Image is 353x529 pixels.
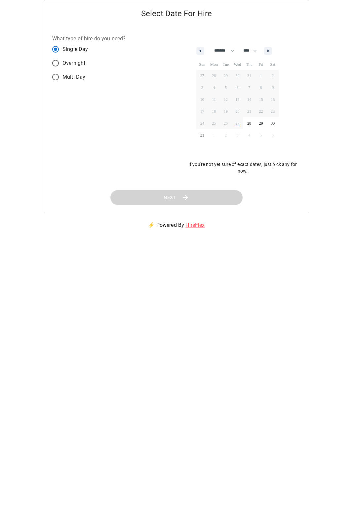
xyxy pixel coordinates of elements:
[208,105,220,117] button: 18
[260,70,262,82] span: 1
[201,82,203,94] span: 3
[235,105,239,117] span: 20
[200,117,204,129] span: 24
[224,94,228,105] span: 12
[52,35,126,42] label: What type of hire do you need?
[255,117,267,129] button: 29
[247,105,251,117] span: 21
[164,193,176,202] span: Next
[212,94,216,105] span: 11
[271,117,275,129] span: 30
[212,117,216,129] span: 25
[267,117,279,129] button: 30
[200,94,204,105] span: 10
[196,59,208,70] span: Sun
[184,161,301,174] p: If you're not yet sure of exact dates, just pick any for now.
[220,94,232,105] button: 12
[235,94,239,105] span: 13
[267,82,279,94] button: 9
[267,70,279,82] button: 2
[255,82,267,94] button: 8
[196,117,208,129] button: 24
[259,117,263,129] span: 29
[255,94,267,105] button: 15
[267,105,279,117] button: 23
[267,59,279,70] span: Sat
[208,117,220,129] button: 25
[247,94,251,105] span: 14
[196,94,208,105] button: 10
[140,213,213,237] p: ⚡ Powered By
[62,73,85,81] span: Multi Day
[224,117,228,129] span: 26
[62,59,85,67] span: Overnight
[224,105,228,117] span: 19
[243,117,255,129] button: 28
[196,129,208,141] button: 31
[272,70,274,82] span: 2
[200,105,204,117] span: 17
[185,222,205,228] a: HireFlex
[44,0,309,27] h5: Select Date For Hire
[232,94,244,105] button: 13
[247,117,251,129] span: 28
[259,105,263,117] span: 22
[232,59,244,70] span: Wed
[110,190,243,205] button: Next
[232,82,244,94] button: 6
[196,82,208,94] button: 3
[232,117,244,129] button: 27
[235,117,239,129] span: 27
[212,105,216,117] span: 18
[272,82,274,94] span: 9
[208,94,220,105] button: 11
[208,59,220,70] span: Mon
[255,105,267,117] button: 22
[220,105,232,117] button: 19
[196,105,208,117] button: 17
[220,59,232,70] span: Tue
[243,105,255,117] button: 21
[220,82,232,94] button: 5
[243,94,255,105] button: 14
[220,117,232,129] button: 26
[255,59,267,70] span: Fri
[243,59,255,70] span: Thu
[243,82,255,94] button: 7
[225,82,227,94] span: 5
[271,94,275,105] span: 16
[259,94,263,105] span: 15
[200,129,204,141] span: 31
[271,105,275,117] span: 23
[236,82,238,94] span: 6
[232,105,244,117] button: 20
[255,70,267,82] button: 1
[62,45,88,53] span: Single Day
[208,82,220,94] button: 4
[213,82,215,94] span: 4
[248,82,250,94] span: 7
[260,82,262,94] span: 8
[267,94,279,105] button: 16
